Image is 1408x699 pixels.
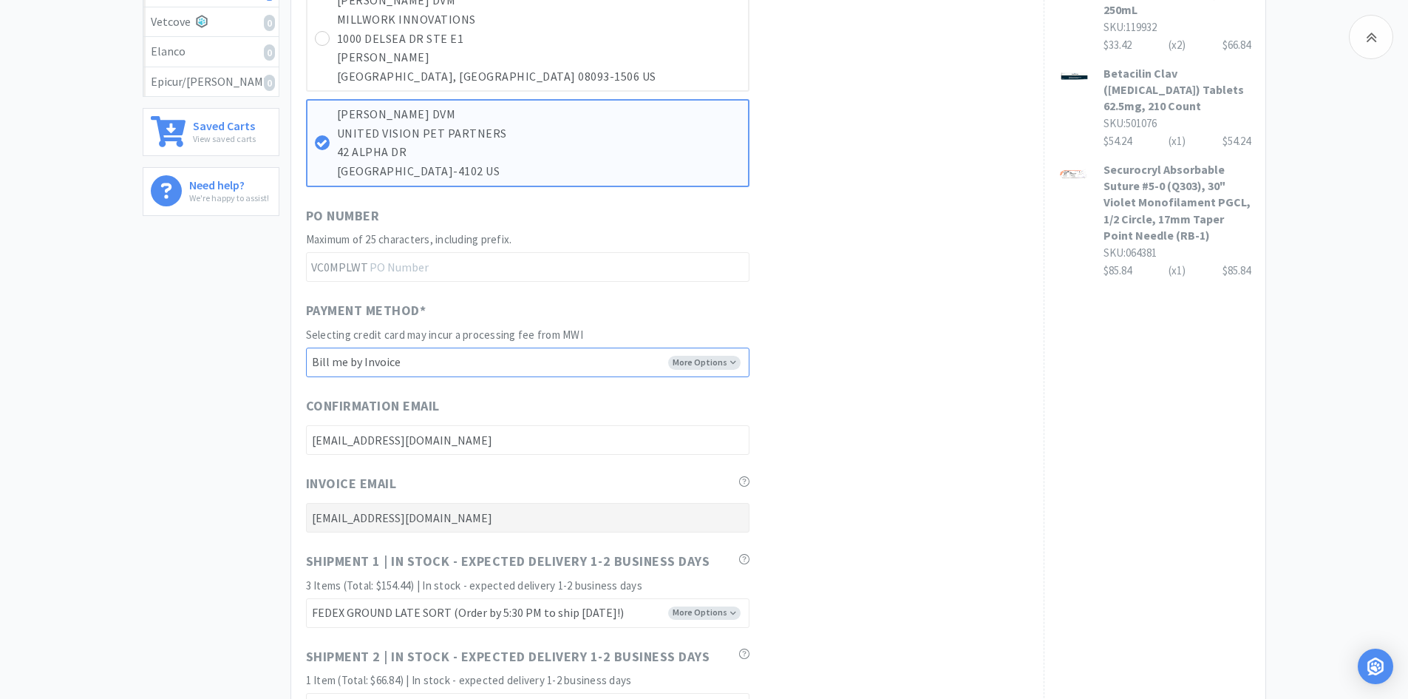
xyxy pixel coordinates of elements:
[1103,116,1157,130] span: SKU: 501076
[306,673,632,687] span: 1 Item (Total: $66.84) | In stock - expected delivery 1-2 business days
[264,44,275,61] i: 0
[306,425,749,455] input: Confirmation Email
[337,67,741,87] p: [GEOGRAPHIC_DATA], [GEOGRAPHIC_DATA] 08093-1506 US
[1222,36,1251,54] div: $66.84
[1059,65,1089,87] img: bdc36b31b0c7409a891c6a730116bb8c_450455.png
[306,232,512,246] span: Maximum of 25 characters, including prefix.
[193,132,256,146] p: View saved carts
[1103,262,1251,280] div: $85.84
[1169,132,1186,150] div: (x 1 )
[143,37,279,67] a: Elanco0
[337,30,741,49] p: 1000 DELSEA DR STE E1
[1222,262,1251,280] div: $85.84
[1169,36,1186,54] div: (x 2 )
[1169,262,1186,280] div: (x 1 )
[189,191,269,205] p: We're happy to assist!
[306,578,642,592] span: 3 Items (Total: $154.44) | In stock - expected delivery 1-2 business days
[193,116,256,132] h6: Saved Carts
[306,503,749,533] input: Invoice Email
[151,13,271,32] div: Vetcove
[1059,161,1089,183] img: b103fe27e0f243aeb5582ed281cd159b_261057.png
[337,162,741,181] p: [GEOGRAPHIC_DATA]-4102 US
[306,646,710,668] span: Shipment 2 | In stock - expected delivery 1-2 business days
[306,253,371,281] span: VC0MPLWT
[143,7,279,38] a: Vetcove0
[306,300,426,322] span: Payment Method *
[306,473,397,495] span: Invoice Email
[337,143,741,162] p: 42 ALPHA DR
[306,328,583,342] span: Selecting credit card may incur a processing fee from MWI
[264,75,275,91] i: 0
[143,108,279,156] a: Saved CartsView saved carts
[1103,36,1251,54] div: $33.42
[264,15,275,31] i: 0
[1103,20,1157,34] span: SKU: 119932
[306,551,710,573] span: Shipment 1 | In stock - expected delivery 1-2 business days
[337,105,741,124] p: [PERSON_NAME] DVM
[143,67,279,97] a: Epicur/[PERSON_NAME]0
[306,206,380,227] span: PO Number
[1103,132,1251,150] div: $54.24
[1103,65,1251,115] h3: Betacilin Clav ([MEDICAL_DATA]) Tablets 62.5mg, 210 Count
[1222,132,1251,150] div: $54.24
[306,396,440,417] span: Confirmation Email
[151,72,271,92] div: Epicur/[PERSON_NAME]
[151,42,271,61] div: Elanco
[1358,649,1393,684] div: Open Intercom Messenger
[1103,161,1251,244] h3: Securocryl Absorbable Suture #5-0 (Q303), 30" Violet Monofilament PGCL, 1/2 Circle, 17mm Taper Po...
[306,252,749,282] input: PO Number
[337,124,741,143] p: UNITED VISION PET PARTNERS
[189,175,269,191] h6: Need help?
[337,48,741,67] p: [PERSON_NAME]
[1103,246,1157,260] span: SKU: 064381
[337,10,741,30] p: MILLWORK INNOVATIONS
